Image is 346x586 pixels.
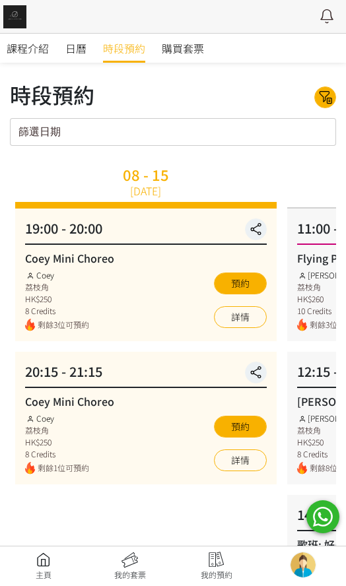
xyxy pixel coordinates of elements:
[25,436,89,448] div: HK$250
[214,416,267,438] button: 預約
[25,393,267,409] div: Coey Mini Choreo
[10,118,336,146] input: 篩選日期
[25,250,267,266] div: Coey Mini Choreo
[25,424,89,436] div: 荔枝角
[38,319,89,331] span: 剩餘3位可預約
[25,448,89,460] div: 8 Credits
[162,34,204,63] a: 購買套票
[214,449,267,471] a: 詳情
[7,40,49,56] span: 課程介紹
[123,167,169,181] div: 08 - 15
[130,183,161,199] div: [DATE]
[25,218,267,245] div: 19:00 - 20:00
[38,462,89,474] span: 剩餘1位可預約
[25,293,89,305] div: HK$250
[25,412,89,424] div: Coey
[297,462,307,474] img: fire.png
[25,305,89,317] div: 8 Credits
[214,306,267,328] a: 詳情
[10,79,94,110] div: 時段預約
[103,40,145,56] span: 時段預約
[7,34,49,63] a: 課程介紹
[214,273,267,294] button: 預約
[25,362,267,388] div: 20:15 - 21:15
[65,34,86,63] a: 日曆
[297,319,307,331] img: fire.png
[103,34,145,63] a: 時段預約
[25,269,89,281] div: Coey
[25,281,89,293] div: 荔枝角
[25,462,35,474] img: fire.png
[162,40,204,56] span: 購買套票
[65,40,86,56] span: 日曆
[25,319,35,331] img: fire.png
